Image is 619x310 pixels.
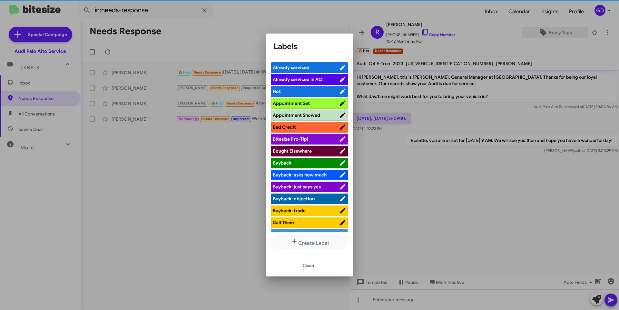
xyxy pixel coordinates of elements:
[273,100,310,106] span: Appointment Set
[273,208,306,214] span: Buyback: trade
[273,76,322,82] span: Already serviced in AO
[273,172,327,178] span: Buyback: asks how much
[302,260,314,271] span: Close
[273,220,294,225] span: Call Them
[273,184,321,190] span: Buyback: just says yes
[297,260,319,271] button: Close
[273,88,281,94] span: Hot
[273,136,308,142] span: Bitesize Pro-Tip!
[273,160,291,166] span: Buyback
[274,41,345,52] h1: Labels
[273,148,312,154] span: Bought Elsewhere
[273,196,315,202] span: Buyback: objection
[273,124,296,130] span: Bad Credit
[273,65,309,70] span: Already serviced
[273,112,320,118] span: Appointment Showed
[271,235,348,249] button: Create Label
[273,232,296,237] span: Contacted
